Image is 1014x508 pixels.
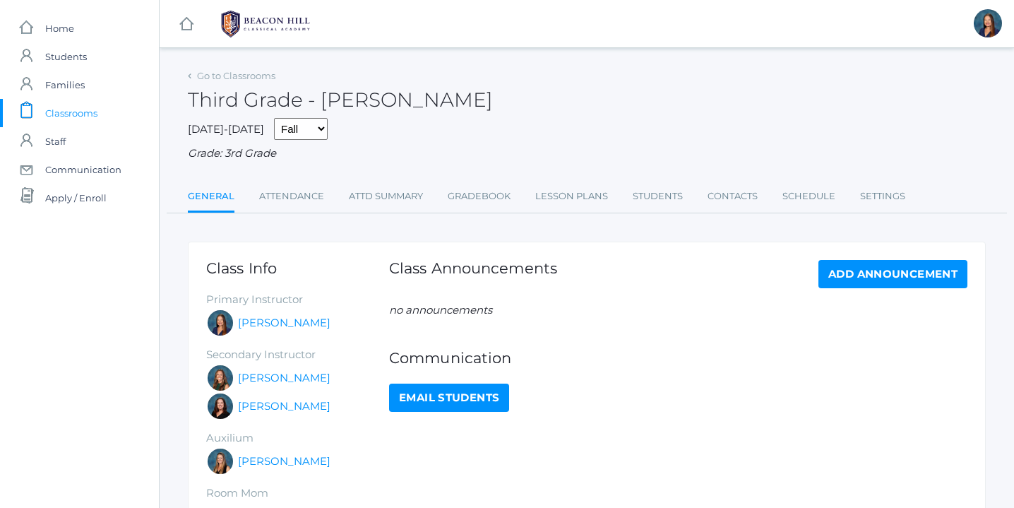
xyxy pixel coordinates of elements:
a: Contacts [708,182,758,211]
a: Add Announcement [818,260,967,288]
a: Attd Summary [349,182,423,211]
h5: Auxilium [206,432,389,444]
h1: Class Info [206,260,389,276]
div: Lori Webster [206,309,234,337]
a: [PERSON_NAME] [238,398,330,415]
img: BHCALogos-05-308ed15e86a5a0abce9b8dd61676a3503ac9727e845dece92d48e8588c001991.png [213,6,318,42]
h1: Class Announcements [389,260,557,285]
a: Schedule [782,182,835,211]
div: Katie Watters [206,392,234,420]
span: Students [45,42,87,71]
span: Classrooms [45,99,97,127]
div: Lori Webster [974,9,1002,37]
a: Students [633,182,683,211]
div: Andrea Deutsch [206,364,234,392]
a: [PERSON_NAME] [238,454,330,470]
div: Grade: 3rd Grade [188,146,986,162]
h5: Secondary Instructor [206,349,389,361]
span: Communication [45,155,121,184]
span: Home [45,14,74,42]
span: Families [45,71,85,99]
span: Staff [45,127,66,155]
a: Settings [860,182,905,211]
a: [PERSON_NAME] [238,315,330,331]
a: Go to Classrooms [197,70,275,81]
em: no announcements [389,303,492,317]
span: [DATE]-[DATE] [188,122,264,136]
h2: Third Grade - [PERSON_NAME] [188,89,493,111]
h1: Communication [389,350,967,366]
a: Email Students [389,384,509,412]
a: [PERSON_NAME] [238,370,330,386]
a: Gradebook [448,182,511,211]
a: General [188,182,234,213]
h5: Primary Instructor [206,294,389,306]
div: Juliana Fowler [206,447,234,475]
a: Lesson Plans [535,182,608,211]
span: Apply / Enroll [45,184,107,212]
a: Attendance [259,182,324,211]
h5: Room Mom [206,488,389,500]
